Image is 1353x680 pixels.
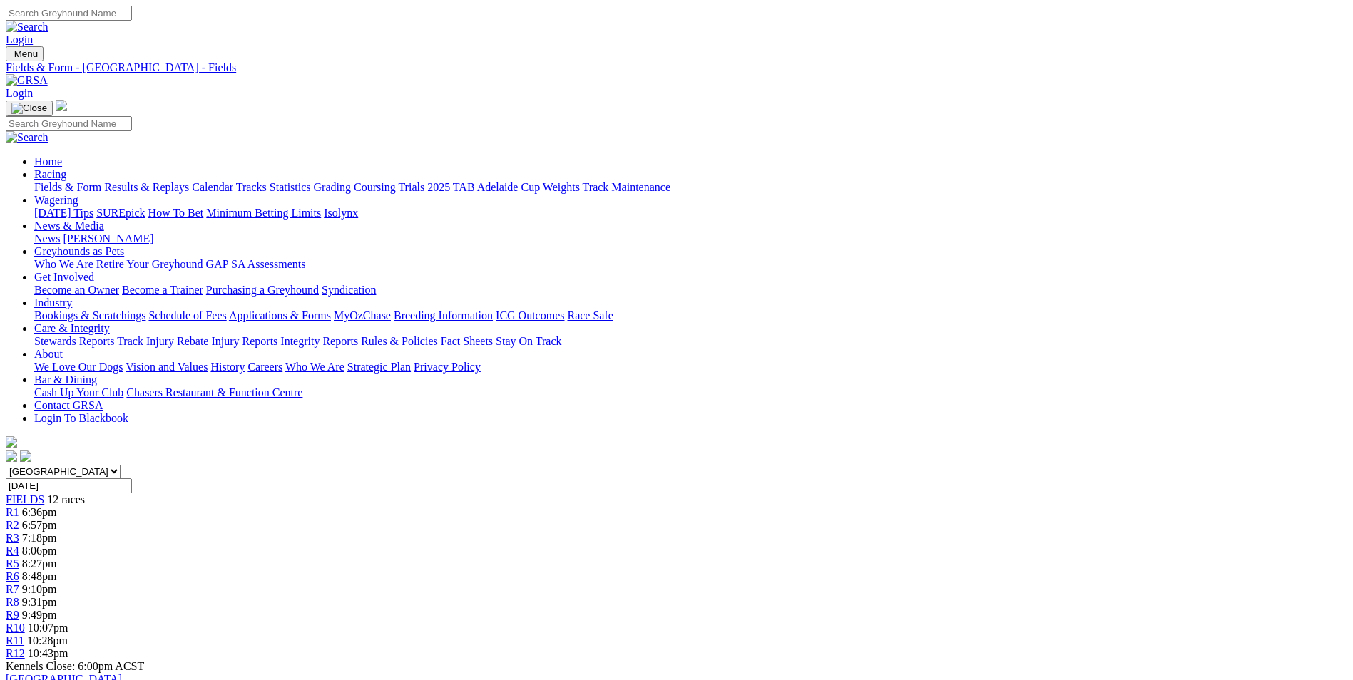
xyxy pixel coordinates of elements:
a: Tracks [236,181,267,193]
a: How To Bet [148,207,204,219]
a: R2 [6,519,19,531]
span: 8:27pm [22,557,57,570]
a: Careers [247,361,282,373]
button: Toggle navigation [6,46,44,61]
a: Contact GRSA [34,399,103,411]
a: Minimum Betting Limits [206,207,321,219]
a: Syndication [322,284,376,296]
img: facebook.svg [6,450,17,462]
a: About [34,348,63,360]
div: News & Media [34,232,1347,245]
a: Strategic Plan [347,361,411,373]
a: Coursing [354,181,396,193]
a: Become an Owner [34,284,119,296]
img: Search [6,131,48,144]
span: 12 races [47,493,85,505]
a: Retire Your Greyhound [96,258,203,270]
span: FIELDS [6,493,44,505]
a: Grading [314,181,351,193]
a: Fact Sheets [441,335,493,347]
a: R10 [6,622,25,634]
a: R4 [6,545,19,557]
a: Greyhounds as Pets [34,245,124,257]
a: 2025 TAB Adelaide Cup [427,181,540,193]
a: Racing [34,168,66,180]
a: Bar & Dining [34,374,97,386]
span: 7:18pm [22,532,57,544]
a: News & Media [34,220,104,232]
a: Industry [34,297,72,309]
div: Get Involved [34,284,1347,297]
a: Track Injury Rebate [117,335,208,347]
div: Wagering [34,207,1347,220]
a: R9 [6,609,19,621]
a: R5 [6,557,19,570]
a: We Love Our Dogs [34,361,123,373]
a: R7 [6,583,19,595]
button: Toggle navigation [6,101,53,116]
a: R12 [6,647,25,659]
a: Wagering [34,194,78,206]
input: Search [6,6,132,21]
div: Industry [34,309,1347,322]
a: Calendar [192,181,233,193]
a: News [34,232,60,244]
img: logo-grsa-white.png [6,436,17,448]
a: R11 [6,634,24,646]
a: Fields & Form [34,181,101,193]
a: Chasers Restaurant & Function Centre [126,386,302,398]
a: Purchasing a Greyhound [206,284,319,296]
a: Injury Reports [211,335,277,347]
a: Vision and Values [126,361,208,373]
a: Get Involved [34,271,94,283]
a: Rules & Policies [361,335,438,347]
a: MyOzChase [334,309,391,321]
a: Stewards Reports [34,335,114,347]
span: 8:48pm [22,570,57,582]
img: Close [11,103,47,114]
div: Bar & Dining [34,386,1347,399]
a: Care & Integrity [34,322,110,334]
a: Fields & Form - [GEOGRAPHIC_DATA] - Fields [6,61,1347,74]
a: Bookings & Scratchings [34,309,145,321]
span: 6:36pm [22,506,57,518]
div: About [34,361,1347,374]
a: Become a Trainer [122,284,203,296]
a: Results & Replays [104,181,189,193]
a: Statistics [270,181,311,193]
a: Weights [543,181,580,193]
a: Integrity Reports [280,335,358,347]
img: logo-grsa-white.png [56,100,67,111]
a: Who We Are [285,361,344,373]
a: History [210,361,245,373]
a: ICG Outcomes [496,309,564,321]
span: Menu [14,48,38,59]
a: Trials [398,181,424,193]
img: twitter.svg [20,450,31,462]
a: Cash Up Your Club [34,386,123,398]
div: Greyhounds as Pets [34,258,1347,271]
a: R6 [6,570,19,582]
span: 9:10pm [22,583,57,595]
a: Race Safe [567,309,613,321]
a: R3 [6,532,19,544]
a: Home [34,155,62,168]
a: Track Maintenance [583,181,670,193]
a: Login To Blackbook [34,412,128,424]
div: Care & Integrity [34,335,1347,348]
span: 10:43pm [28,647,68,659]
input: Search [6,116,132,131]
a: R8 [6,596,19,608]
a: Who We Are [34,258,93,270]
a: SUREpick [96,207,145,219]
